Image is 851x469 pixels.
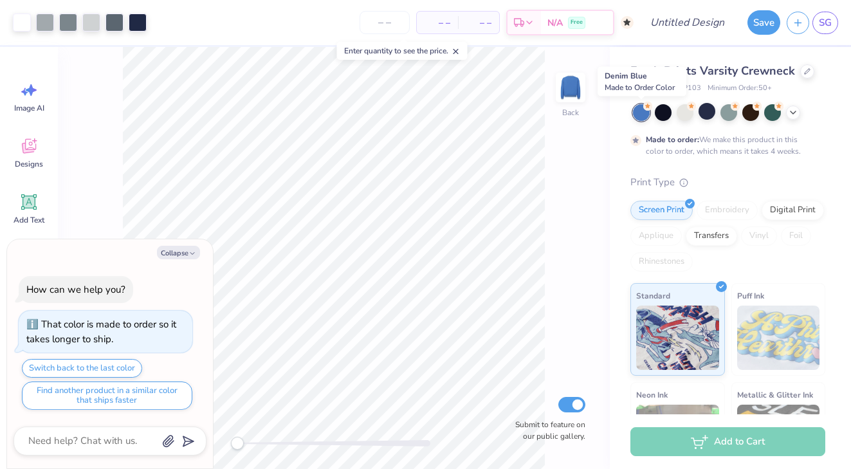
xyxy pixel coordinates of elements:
div: Accessibility label [231,437,244,450]
div: Embroidery [697,201,758,220]
span: Standard [636,289,670,302]
span: Designs [15,159,43,169]
strong: Made to order: [646,134,699,145]
div: Digital Print [762,201,824,220]
div: Foil [781,226,811,246]
span: – – [425,16,450,30]
button: Collapse [157,246,200,259]
span: – – [466,16,491,30]
div: Screen Print [630,201,693,220]
img: Puff Ink [737,306,820,370]
span: Fresh Prints Varsity Crewneck [630,63,795,78]
button: Find another product in a similar color that ships faster [22,382,192,410]
span: Puff Ink [737,289,764,302]
img: Neon Ink [636,405,719,469]
span: SG [819,15,832,30]
div: Vinyl [741,226,777,246]
a: SG [812,12,838,34]
button: Switch back to the last color [22,359,142,378]
div: Denim Blue [598,67,686,97]
span: Neon Ink [636,388,668,401]
div: Rhinestones [630,252,693,271]
div: That color is made to order so it takes longer to ship. [26,318,176,345]
img: Back [558,75,583,100]
img: Metallic & Glitter Ink [737,405,820,469]
div: Back [562,107,579,118]
div: Enter quantity to see the price. [337,42,468,60]
img: Standard [636,306,719,370]
button: Save [747,10,780,35]
div: Print Type [630,175,825,190]
div: Transfers [686,226,737,246]
span: N/A [547,16,563,30]
span: Add Text [14,215,44,225]
div: Applique [630,226,682,246]
span: Image AI [14,103,44,113]
input: Untitled Design [640,10,735,35]
span: Minimum Order: 50 + [708,83,772,94]
span: Free [571,18,583,27]
div: We make this product in this color to order, which means it takes 4 weeks. [646,134,804,157]
span: Metallic & Glitter Ink [737,388,813,401]
label: Submit to feature on our public gallery. [508,419,585,442]
input: – – [360,11,410,34]
span: Made to Order Color [605,82,675,93]
div: How can we help you? [26,283,125,296]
